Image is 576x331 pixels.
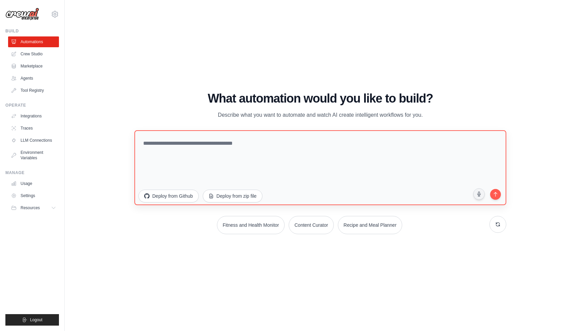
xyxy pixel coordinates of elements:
iframe: Chat Widget [542,299,576,331]
button: Resources [8,202,59,213]
a: Automations [8,36,59,47]
a: Marketplace [8,61,59,72]
a: Integrations [8,111,59,121]
button: Deploy from Github [138,190,199,202]
div: Manage [5,170,59,175]
span: Resources [21,205,40,211]
button: Recipe and Meal Planner [338,216,402,234]
div: Build [5,28,59,34]
img: Logo [5,8,39,21]
div: וידג'ט של צ'אט [542,299,576,331]
a: Settings [8,190,59,201]
div: Operate [5,103,59,108]
a: Crew Studio [8,49,59,59]
a: Usage [8,178,59,189]
a: Traces [8,123,59,134]
span: Logout [30,317,42,323]
button: Deploy from zip file [203,190,262,202]
button: Fitness and Health Monitor [217,216,285,234]
p: Describe what you want to automate and watch AI create intelligent workflows for you. [207,111,434,119]
a: Agents [8,73,59,84]
a: Environment Variables [8,147,59,163]
button: Content Curator [289,216,334,234]
button: Logout [5,314,59,326]
h1: What automation would you like to build? [134,92,506,105]
a: Tool Registry [8,85,59,96]
a: LLM Connections [8,135,59,146]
